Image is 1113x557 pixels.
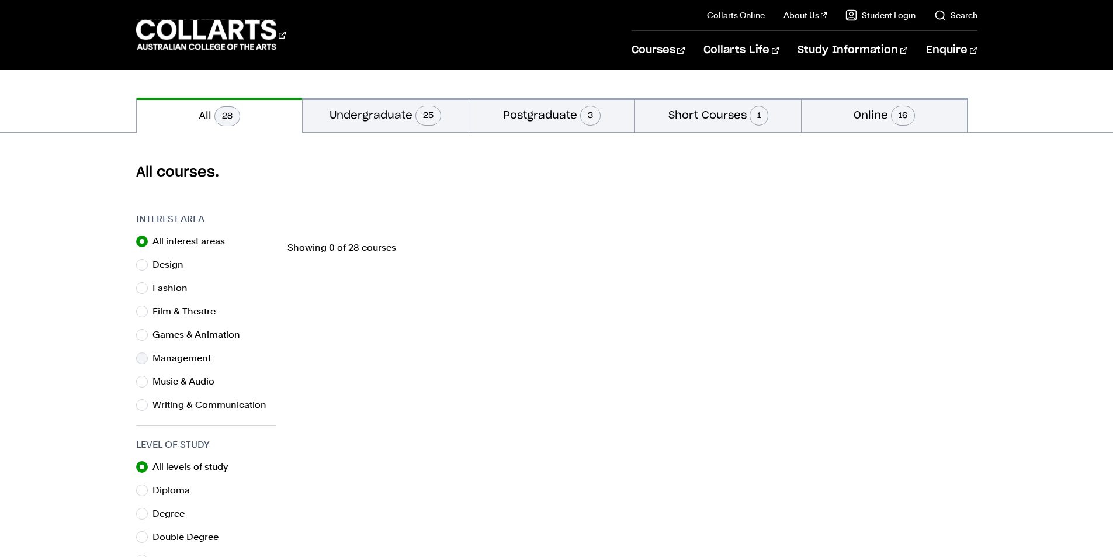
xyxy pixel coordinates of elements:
[152,506,194,522] label: Degree
[802,98,968,132] button: Online16
[580,106,601,126] span: 3
[707,9,765,21] a: Collarts Online
[635,98,801,132] button: Short Courses1
[783,9,827,21] a: About Us
[750,106,768,126] span: 1
[137,98,303,133] button: All28
[136,212,276,226] h3: Interest Area
[891,106,915,126] span: 16
[152,233,234,250] label: All interest areas
[703,31,779,70] a: Collarts Life
[152,303,225,320] label: Film & Theatre
[303,98,469,132] button: Undergraduate25
[798,31,907,70] a: Study Information
[152,397,276,413] label: Writing & Communication
[469,98,635,132] button: Postgraduate3
[926,31,977,70] a: Enquire
[632,31,685,70] a: Courses
[136,18,286,51] div: Go to homepage
[136,438,276,452] h3: Level of Study
[136,163,977,182] h2: All courses.
[152,257,193,273] label: Design
[845,9,916,21] a: Student Login
[287,243,977,252] p: Showing 0 of 28 courses
[934,9,977,21] a: Search
[152,459,238,475] label: All levels of study
[152,280,197,296] label: Fashion
[152,350,220,366] label: Management
[152,529,228,545] label: Double Degree
[152,327,249,343] label: Games & Animation
[214,106,240,126] span: 28
[152,373,224,390] label: Music & Audio
[152,482,199,499] label: Diploma
[415,106,441,126] span: 25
